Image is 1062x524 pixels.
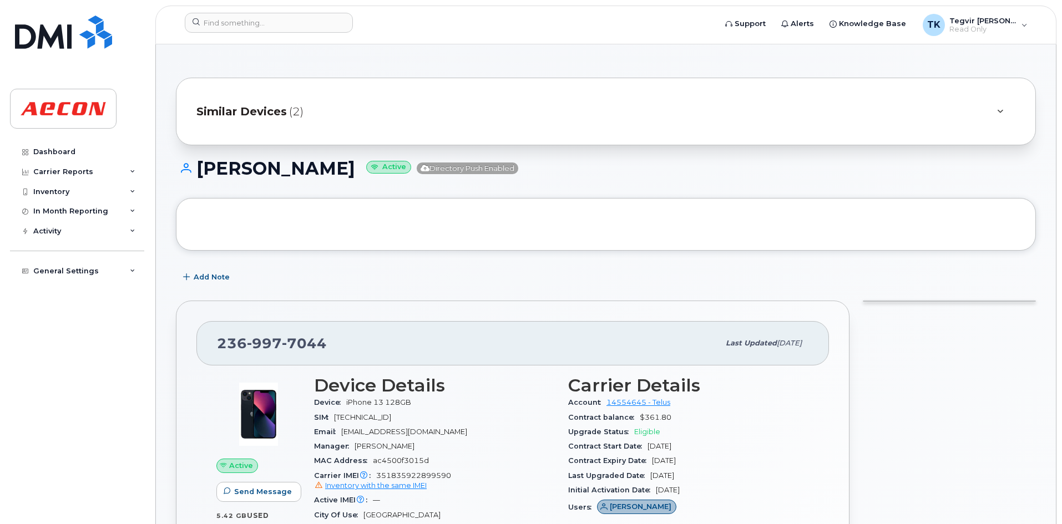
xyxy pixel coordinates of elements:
span: [DATE] [648,442,671,450]
span: Directory Push Enabled [417,162,518,174]
span: 7044 [282,335,327,352]
span: Active [229,460,253,471]
span: [TECHNICAL_ID] [334,413,391,421]
span: SIM [314,413,334,421]
span: Account [568,398,606,406]
span: Send Message [234,486,292,497]
span: Contract balance [568,413,640,421]
span: Upgrade Status [568,428,634,436]
span: Users [568,503,597,511]
small: Active [366,161,411,174]
span: Inventory with the same IMEI [325,481,427,490]
span: [GEOGRAPHIC_DATA] [363,511,441,519]
span: Manager [314,442,355,450]
span: Device [314,398,346,406]
span: Contract Expiry Date [568,456,652,465]
h3: Carrier Details [568,375,809,395]
span: City Of Use [314,511,363,519]
span: — [373,496,380,504]
img: image20231002-3703462-1ig824h.jpeg [225,381,292,447]
span: 997 [247,335,282,352]
span: Last Upgraded Date [568,471,650,480]
a: Inventory with the same IMEI [314,481,427,490]
span: 5.42 GB [216,512,247,520]
h1: [PERSON_NAME] [176,159,1036,178]
a: 14554645 - Telus [606,398,670,406]
span: [PERSON_NAME] [355,442,414,450]
span: Email [314,428,341,436]
span: Last updated [726,339,777,347]
span: Contract Start Date [568,442,648,450]
span: Carrier IMEI [314,471,376,480]
span: Eligible [634,428,660,436]
span: [DATE] [650,471,674,480]
span: [DATE] [656,486,680,494]
a: [PERSON_NAME] [597,503,676,511]
span: iPhone 13 128GB [346,398,411,406]
span: 351835922899590 [314,471,555,491]
span: ac4500f3015d [373,456,429,465]
h3: Device Details [314,375,555,395]
button: Send Message [216,482,301,502]
span: Add Note [194,272,230,282]
span: Similar Devices [196,104,287,120]
span: [EMAIL_ADDRESS][DOMAIN_NAME] [341,428,467,436]
span: [DATE] [652,456,676,465]
span: [DATE] [777,339,802,347]
span: 236 [217,335,327,352]
span: $361.80 [640,413,671,421]
span: MAC Address [314,456,373,465]
span: used [247,511,269,520]
span: [PERSON_NAME] [610,501,671,512]
span: Initial Activation Date [568,486,656,494]
span: (2) [289,104,304,120]
button: Add Note [176,267,239,287]
span: Active IMEI [314,496,373,504]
